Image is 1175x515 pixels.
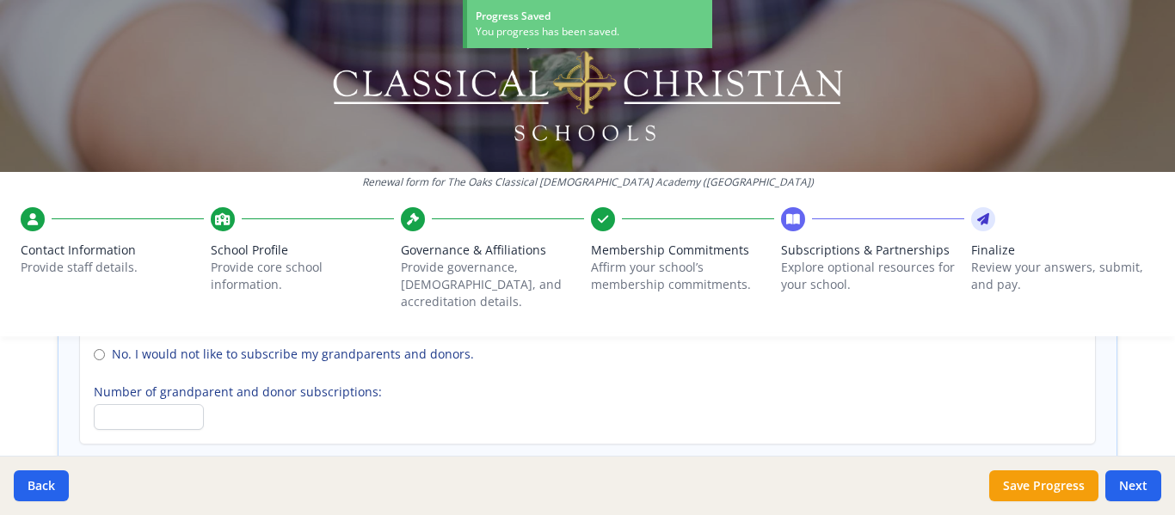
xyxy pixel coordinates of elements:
[112,346,474,363] span: No. I would not like to subscribe my grandparents and donors.
[476,24,704,40] div: You progress has been saved.
[781,259,964,293] p: Explore optional resources for your school.
[330,26,846,146] img: Logo
[21,259,204,276] p: Provide staff details.
[971,259,1154,293] p: Review your answers, submit, and pay.
[94,383,1081,401] label: Number of grandparent and donor subscriptions:
[401,259,584,310] p: Provide governance, [DEMOGRAPHIC_DATA], and accreditation details.
[14,470,69,501] button: Back
[21,242,204,259] span: Contact Information
[94,349,105,360] input: No. I would not like to subscribe my grandparents and donors.
[971,242,1154,259] span: Finalize
[781,242,964,259] span: Subscriptions & Partnerships
[591,259,774,293] p: Affirm your school’s membership commitments.
[211,259,394,293] p: Provide core school information.
[591,242,774,259] span: Membership Commitments
[401,242,584,259] span: Governance & Affiliations
[476,9,704,24] div: Progress Saved
[1105,470,1161,501] button: Next
[211,242,394,259] span: School Profile
[989,470,1098,501] button: Save Progress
